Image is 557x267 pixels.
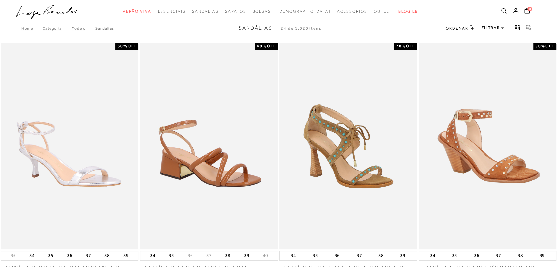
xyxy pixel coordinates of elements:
[535,44,545,48] strong: 50%
[281,26,322,31] span: 24 de 1.020 itens
[95,26,114,31] a: Sandálias
[148,251,157,260] button: 34
[123,5,151,17] a: categoryNavScreenReaderText
[280,44,417,248] img: SANDÁLIA DE SALTO FLARE ALTO EM CAMURÇA BEGE COM AMARRAÇÃO
[538,251,547,260] button: 39
[239,25,272,31] span: Sandálias
[158,9,185,13] span: Essenciais
[522,7,532,16] button: 0
[2,44,138,248] a: SANDÁLIA DE TIRAS FINAS METALIZADA PRATA DE SALTO MÉDIO SANDÁLIA DE TIRAS FINAS METALIZADA PRATA ...
[527,7,532,11] span: 0
[374,9,392,13] span: Outlet
[396,44,406,48] strong: 70%
[419,44,556,248] img: SANDÁLIA DE SALTO BLOCO MÉDIO EM CAMURÇA CARAMELO COM REBITES MULTI METÁLICOS
[65,251,74,260] button: 36
[267,44,276,48] span: OFF
[446,26,468,31] span: Ordenar
[406,44,415,48] span: OFF
[524,24,533,33] button: gridText6Desc
[192,5,219,17] a: categoryNavScreenReaderText
[128,44,136,48] span: OFF
[84,251,93,260] button: 37
[337,9,367,13] span: Acessórios
[398,251,407,260] button: 39
[123,9,151,13] span: Verão Viva
[333,251,342,260] button: 36
[398,5,418,17] a: BLOG LB
[9,253,18,259] button: 33
[494,251,503,260] button: 37
[311,251,320,260] button: 35
[223,251,232,260] button: 38
[141,44,277,248] img: SANDÁLIA DE TIRAS ABAULADAS EM VERNIZ CARAMELO E SALTO BLOCO MÉDIO
[280,44,417,248] a: SANDÁLIA DE SALTO FLARE ALTO EM CAMURÇA BEGE COM AMARRAÇÃO SANDÁLIA DE SALTO FLARE ALTO EM CAMURÇ...
[225,9,246,13] span: Sapatos
[252,9,271,13] span: Bolsas
[278,5,331,17] a: noSubCategoriesText
[354,251,364,260] button: 37
[260,253,270,259] button: 40
[2,44,138,248] img: SANDÁLIA DE TIRAS FINAS METALIZADA PRATA DE SALTO MÉDIO
[46,251,55,260] button: 35
[278,9,331,13] span: [DEMOGRAPHIC_DATA]
[242,251,251,260] button: 39
[513,24,522,33] button: Mostrar 4 produtos por linha
[186,253,195,259] button: 36
[72,26,96,31] a: Modelo
[121,251,131,260] button: 39
[545,44,554,48] span: OFF
[167,251,176,260] button: 35
[27,251,37,260] button: 34
[117,44,128,48] strong: 30%
[428,251,437,260] button: 34
[482,25,505,30] a: FILTRAR
[374,5,392,17] a: categoryNavScreenReaderText
[225,5,246,17] a: categoryNavScreenReaderText
[376,251,386,260] button: 38
[289,251,298,260] button: 34
[204,253,214,259] button: 37
[472,251,481,260] button: 36
[257,44,267,48] strong: 40%
[419,44,556,248] a: SANDÁLIA DE SALTO BLOCO MÉDIO EM CAMURÇA CARAMELO COM REBITES MULTI METÁLICOS SANDÁLIA DE SALTO B...
[103,251,112,260] button: 38
[337,5,367,17] a: categoryNavScreenReaderText
[192,9,219,13] span: Sandálias
[43,26,71,31] a: Categoria
[398,9,418,13] span: BLOG LB
[158,5,185,17] a: categoryNavScreenReaderText
[252,5,271,17] a: categoryNavScreenReaderText
[21,26,43,31] a: Home
[450,251,459,260] button: 35
[141,44,277,248] a: SANDÁLIA DE TIRAS ABAULADAS EM VERNIZ CARAMELO E SALTO BLOCO MÉDIO SANDÁLIA DE TIRAS ABAULADAS EM...
[515,251,525,260] button: 38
